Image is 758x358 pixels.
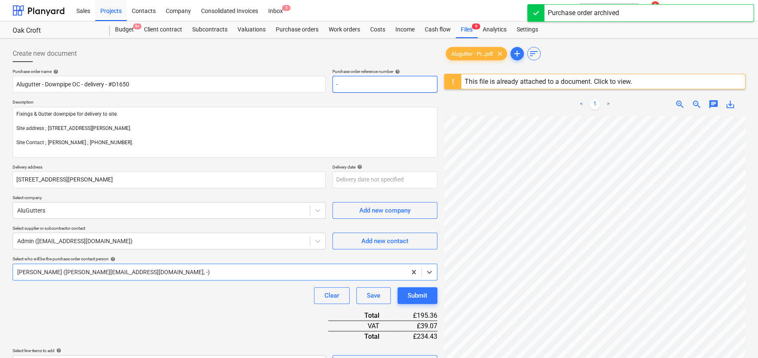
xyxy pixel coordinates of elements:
span: 9 [472,23,480,29]
a: Cash flow [420,21,456,38]
div: Alugutter - Pr...pdf [446,47,507,60]
span: sort [529,49,539,59]
div: Save [367,290,380,301]
a: Files9 [456,21,478,38]
span: help [393,69,400,74]
div: VAT [328,321,393,331]
a: Client contract [139,21,187,38]
a: Previous page [576,99,586,109]
span: Create new document [13,49,77,59]
div: Clear [324,290,339,301]
input: Document name [13,76,326,93]
span: clear [495,49,505,59]
span: 5 [282,5,290,11]
span: zoom_in [675,99,685,109]
div: Files [456,21,478,38]
div: Select line-items to add [13,348,326,353]
span: zoom_out [692,99,702,109]
a: Analytics [478,21,512,38]
span: save_alt [725,99,735,109]
input: Delivery date not specified [332,171,437,188]
button: Add new contact [332,233,437,249]
span: chat [708,99,719,109]
a: Subcontracts [187,21,233,38]
div: £39.07 [393,321,437,331]
div: Purchase order archived [548,8,619,18]
span: help [52,69,58,74]
div: £234.43 [393,331,437,341]
p: Delivery address [13,164,326,171]
a: Budget9+ [110,21,139,38]
a: Income [390,21,420,38]
div: Add new company [359,205,410,216]
a: Page 1 is your current page [590,99,600,109]
div: Purchase order name [13,69,326,74]
div: Budget [110,21,139,38]
p: Select company [13,195,326,202]
a: Costs [365,21,390,38]
a: Settings [512,21,543,38]
span: Alugutter - Pr...pdf [446,51,498,57]
p: Select supplier or subcontractor contact [13,226,326,233]
span: help [55,348,61,353]
button: Add new company [332,202,437,219]
div: Delivery date [332,164,437,170]
textarea: Fixings & Gutter downpipe for delivery to site. Site address ; [STREET_ADDRESS][PERSON_NAME]. Sit... [13,107,437,158]
span: help [109,257,115,262]
div: Add new contact [361,236,408,246]
button: Submit [397,287,437,304]
div: Total [328,311,393,321]
span: help [355,164,362,169]
input: Reference number [332,76,437,93]
input: Delivery address [13,171,326,188]
div: Total [328,331,393,341]
p: Description [13,99,437,106]
a: Next page [603,99,613,109]
button: Clear [314,287,350,304]
span: 9+ [133,23,141,29]
a: Valuations [233,21,271,38]
span: add [512,49,522,59]
a: Work orders [324,21,365,38]
div: £195.36 [393,311,437,321]
div: This file is already attached to a document. Click to view. [465,78,632,86]
div: Purchase order reference number [332,69,437,74]
div: Oak Croft [13,26,100,35]
button: Save [356,287,391,304]
a: Purchase orders [271,21,324,38]
div: Select who will be the purchase order contact person [13,256,437,262]
div: Submit [408,290,427,301]
iframe: Chat Widget [716,318,758,358]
